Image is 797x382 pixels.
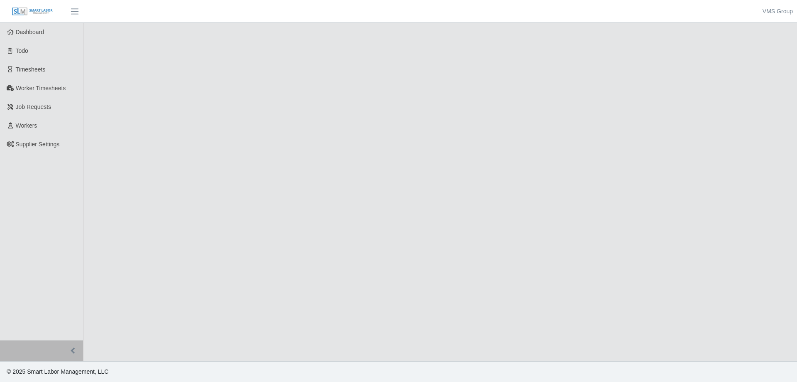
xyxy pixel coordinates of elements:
[16,104,51,110] span: Job Requests
[16,47,28,54] span: Todo
[16,29,44,35] span: Dashboard
[763,7,793,16] a: VMS Group
[16,141,60,148] span: Supplier Settings
[16,85,66,91] span: Worker Timesheets
[7,368,108,375] span: © 2025 Smart Labor Management, LLC
[16,122,37,129] span: Workers
[16,66,46,73] span: Timesheets
[12,7,53,16] img: SLM Logo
